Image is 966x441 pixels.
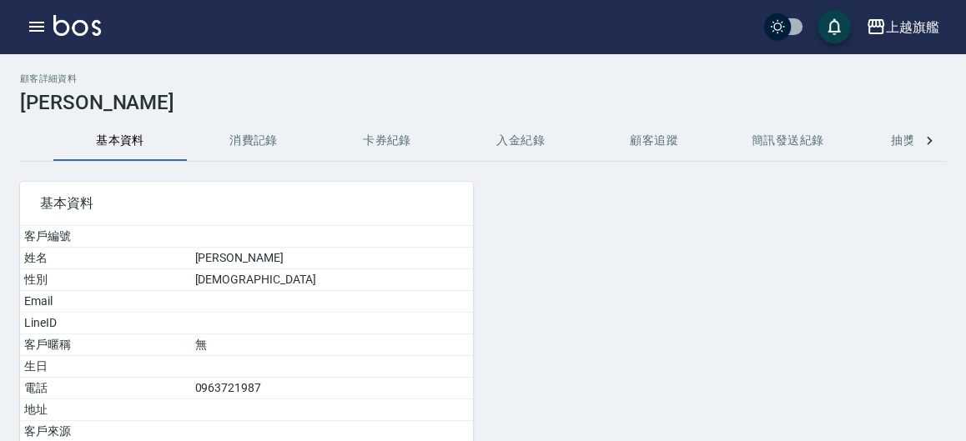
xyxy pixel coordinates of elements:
[320,121,454,161] button: 卡券紀錄
[859,10,946,44] button: 上越旗艦
[721,121,854,161] button: 簡訊發送紀錄
[190,248,473,269] td: [PERSON_NAME]
[20,248,190,269] td: 姓名
[190,269,473,291] td: [DEMOGRAPHIC_DATA]
[20,73,946,84] h2: 顧客詳細資料
[20,291,190,313] td: Email
[20,378,190,399] td: 電話
[53,15,101,36] img: Logo
[454,121,587,161] button: 入金紀錄
[818,10,851,43] button: save
[190,378,473,399] td: 0963721987
[40,195,453,212] span: 基本資料
[190,334,473,356] td: 無
[20,334,190,356] td: 客戶暱稱
[20,91,946,114] h3: [PERSON_NAME]
[20,356,190,378] td: 生日
[20,226,190,248] td: 客戶編號
[20,269,190,291] td: 性別
[886,17,939,38] div: 上越旗艦
[53,121,187,161] button: 基本資料
[20,313,190,334] td: LineID
[587,121,721,161] button: 顧客追蹤
[20,399,190,421] td: 地址
[187,121,320,161] button: 消費記錄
